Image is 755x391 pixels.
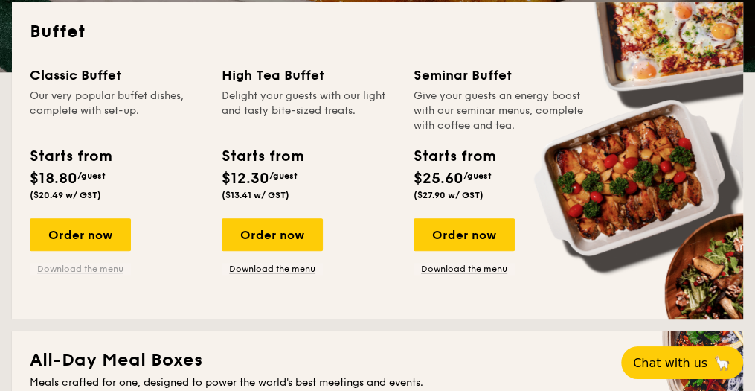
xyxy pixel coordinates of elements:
span: Chat with us [633,356,707,370]
div: Order now [222,218,323,251]
div: Delight your guests with our light and tasty bite-sized treats. [222,89,396,133]
h2: Buffet [30,20,725,44]
div: Classic Buffet [30,65,204,86]
span: ($20.49 w/ GST) [30,190,101,200]
div: Seminar Buffet [414,65,588,86]
span: ($13.41 w/ GST) [222,190,289,200]
h2: All-Day Meal Boxes [30,349,725,372]
div: Starts from [222,145,303,168]
span: /guest [77,171,106,181]
div: Give your guests an energy boost with our seminar menus, complete with coffee and tea. [414,89,588,133]
a: Download the menu [30,263,131,275]
div: Meals crafted for one, designed to power the world's best meetings and events. [30,375,725,390]
span: /guest [463,171,492,181]
span: ($27.90 w/ GST) [414,190,483,200]
a: Download the menu [222,263,323,275]
span: $25.60 [414,170,463,188]
a: Download the menu [414,263,515,275]
button: Chat with us🦙 [621,346,743,379]
div: Starts from [30,145,111,168]
span: $12.30 [222,170,269,188]
div: Order now [30,218,131,251]
div: High Tea Buffet [222,65,396,86]
span: $18.80 [30,170,77,188]
div: Starts from [414,145,495,168]
span: /guest [269,171,298,181]
div: Order now [414,218,515,251]
div: Our very popular buffet dishes, complete with set-up. [30,89,204,133]
span: 🦙 [713,355,731,372]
